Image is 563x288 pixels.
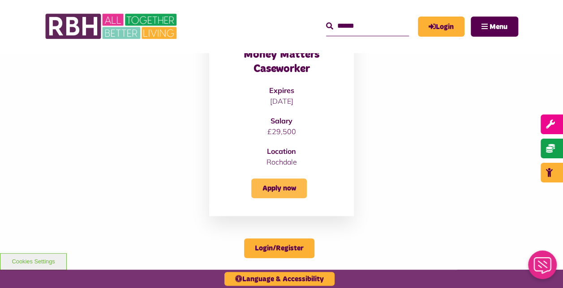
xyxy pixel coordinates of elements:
[267,147,296,156] strong: Location
[490,23,507,30] span: Menu
[271,116,292,125] strong: Salary
[523,248,563,288] iframe: Netcall Web Assistant for live chat
[227,126,335,137] p: £29,500
[224,272,335,286] button: Language & Accessibility
[269,86,294,95] strong: Expires
[471,17,518,37] button: Navigation
[244,238,314,258] a: Login/Register
[418,17,464,37] a: MyRBH
[227,48,335,76] h3: Money Matters Caseworker
[227,157,335,167] p: Rochdale
[326,17,409,36] input: Search
[45,9,179,44] img: RBH
[251,178,307,198] a: Apply now
[227,96,335,106] p: [DATE]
